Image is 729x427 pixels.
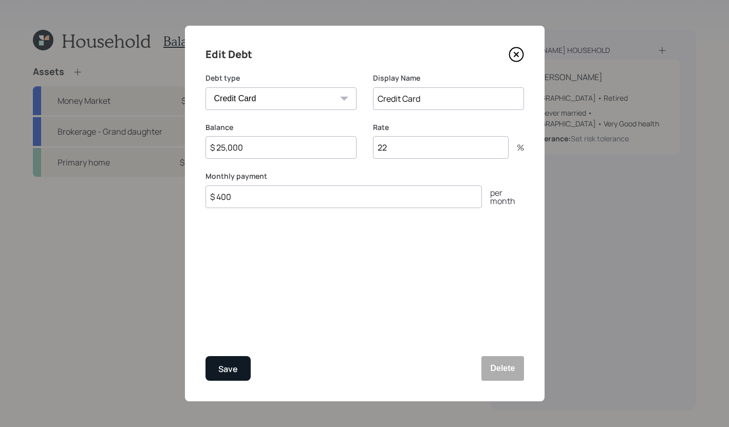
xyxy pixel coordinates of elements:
label: Balance [205,122,357,133]
div: % [509,143,524,152]
h4: Edit Debt [205,46,252,63]
label: Debt type [205,73,357,83]
button: Save [205,356,251,381]
label: Rate [373,122,524,133]
label: Display Name [373,73,524,83]
label: Monthly payment [205,171,524,181]
div: Save [218,362,238,376]
div: per month [482,189,524,205]
button: Delete [481,356,524,381]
